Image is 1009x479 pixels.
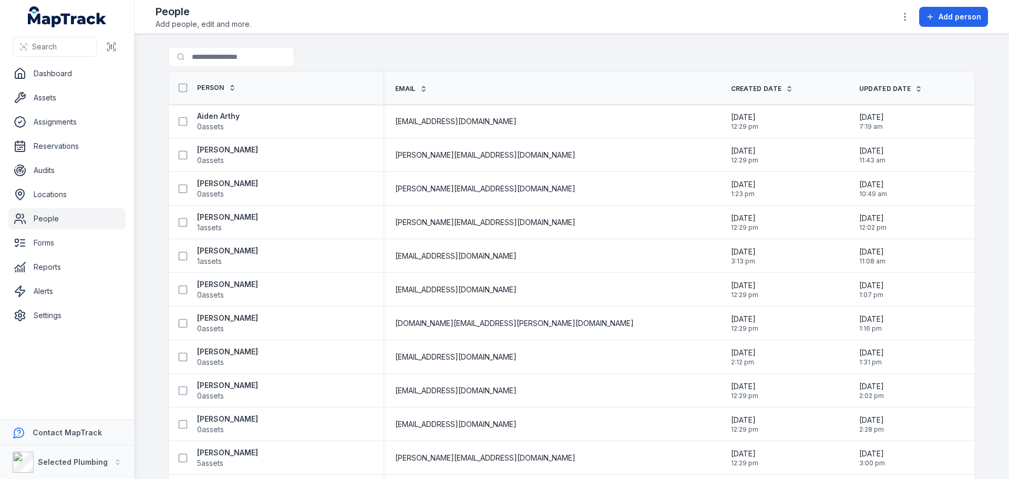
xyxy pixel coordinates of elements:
[395,184,575,194] span: [PERSON_NAME][EMAIL_ADDRESS][DOMAIN_NAME]
[859,190,887,198] span: 10:49 am
[731,415,758,434] time: 1/14/2025, 12:29:42 PM
[197,313,258,323] strong: [PERSON_NAME]
[859,257,886,266] span: 11:08 am
[8,281,126,302] a: Alerts
[731,247,756,257] span: [DATE]
[859,381,884,400] time: 8/11/2025, 2:02:25 PM
[197,84,236,92] a: Person
[395,318,634,329] span: [DOMAIN_NAME][EMAIL_ADDRESS][PERSON_NAME][DOMAIN_NAME]
[156,19,251,29] span: Add people, edit and more.
[8,111,126,133] a: Assignments
[197,391,224,401] span: 0 assets
[8,184,126,205] a: Locations
[197,323,224,334] span: 0 assets
[8,305,126,326] a: Settings
[197,178,258,199] a: [PERSON_NAME]0assets
[731,392,758,400] span: 12:29 pm
[731,85,794,93] a: Created Date
[859,123,884,131] span: 7:19 am
[859,85,911,93] span: Updated Date
[156,4,251,19] h2: People
[939,12,981,22] span: Add person
[731,381,758,400] time: 1/14/2025, 12:29:42 PM
[197,447,258,458] strong: [PERSON_NAME]
[731,179,756,190] span: [DATE]
[197,313,258,334] a: [PERSON_NAME]0assets
[38,457,108,466] strong: Selected Plumbing
[197,414,258,435] a: [PERSON_NAME]0assets
[731,348,756,358] span: [DATE]
[395,116,517,127] span: [EMAIL_ADDRESS][DOMAIN_NAME]
[197,246,258,267] a: [PERSON_NAME]1assets
[859,358,884,366] span: 1:31 pm
[395,419,517,430] span: [EMAIL_ADDRESS][DOMAIN_NAME]
[197,256,222,267] span: 1 assets
[395,217,575,228] span: [PERSON_NAME][EMAIL_ADDRESS][DOMAIN_NAME]
[731,324,758,333] span: 12:29 pm
[859,291,884,299] span: 1:07 pm
[731,459,758,467] span: 12:29 pm
[28,6,107,27] a: MapTrack
[395,352,517,362] span: [EMAIL_ADDRESS][DOMAIN_NAME]
[197,346,258,357] strong: [PERSON_NAME]
[8,136,126,157] a: Reservations
[859,381,884,392] span: [DATE]
[197,189,224,199] span: 0 assets
[859,415,884,434] time: 8/11/2025, 2:28:46 PM
[731,348,756,366] time: 5/14/2025, 2:12:32 PM
[859,112,884,123] span: [DATE]
[731,112,758,131] time: 1/14/2025, 12:29:42 PM
[197,111,240,132] a: Aiden Arthy0assets
[731,280,758,291] span: [DATE]
[395,251,517,261] span: [EMAIL_ADDRESS][DOMAIN_NAME]
[859,179,887,190] span: [DATE]
[731,314,758,333] time: 1/14/2025, 12:29:42 PM
[859,112,884,131] time: 7/29/2025, 7:19:23 AM
[395,385,517,396] span: [EMAIL_ADDRESS][DOMAIN_NAME]
[859,146,886,156] span: [DATE]
[859,459,885,467] span: 3:00 pm
[859,348,884,366] time: 8/11/2025, 1:31:49 PM
[197,414,258,424] strong: [PERSON_NAME]
[197,121,224,132] span: 0 assets
[731,190,756,198] span: 1:23 pm
[8,232,126,253] a: Forms
[395,453,575,463] span: [PERSON_NAME][EMAIL_ADDRESS][DOMAIN_NAME]
[731,146,758,165] time: 1/14/2025, 12:29:42 PM
[197,178,258,189] strong: [PERSON_NAME]
[8,208,126,229] a: People
[859,213,887,232] time: 8/11/2025, 12:02:58 PM
[197,279,258,300] a: [PERSON_NAME]0assets
[731,280,758,299] time: 1/14/2025, 12:29:42 PM
[197,212,258,233] a: [PERSON_NAME]1assets
[859,85,923,93] a: Updated Date
[197,84,224,92] span: Person
[859,146,886,165] time: 8/11/2025, 11:43:19 AM
[859,223,887,232] span: 12:02 pm
[731,112,758,123] span: [DATE]
[859,213,887,223] span: [DATE]
[197,357,224,368] span: 0 assets
[859,156,886,165] span: 11:43 am
[859,179,887,198] time: 8/11/2025, 10:49:33 AM
[197,346,258,368] a: [PERSON_NAME]0assets
[8,87,126,108] a: Assets
[8,160,126,181] a: Audits
[197,380,258,401] a: [PERSON_NAME]0assets
[197,222,222,233] span: 1 assets
[919,7,988,27] button: Add person
[395,85,427,93] a: Email
[197,212,258,222] strong: [PERSON_NAME]
[859,280,884,291] span: [DATE]
[197,155,224,166] span: 0 assets
[859,247,886,257] span: [DATE]
[731,213,758,232] time: 1/14/2025, 12:29:42 PM
[731,85,782,93] span: Created Date
[197,458,223,468] span: 5 assets
[731,381,758,392] span: [DATE]
[32,42,57,52] span: Search
[859,415,884,425] span: [DATE]
[859,280,884,299] time: 8/11/2025, 1:07:47 PM
[859,348,884,358] span: [DATE]
[731,449,758,459] span: [DATE]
